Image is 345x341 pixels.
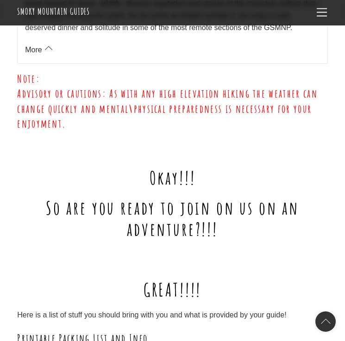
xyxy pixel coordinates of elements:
[25,46,51,54] a: More
[17,167,328,188] h1: Okay!!!
[17,87,318,130] span: Advisory or cautions: As with any high elevation hiking the weather can change quickly and mental...
[17,197,328,240] h1: So are you ready to join on us on an adventure?!!!
[17,279,328,300] h1: GREAT!!!!
[17,72,40,86] span: Note:
[313,4,331,22] a: Menu
[17,6,90,17] a: Smoky Mountain Guides
[17,309,328,321] p: Here is a list of stuff you should bring with you and what is provided by your guide!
